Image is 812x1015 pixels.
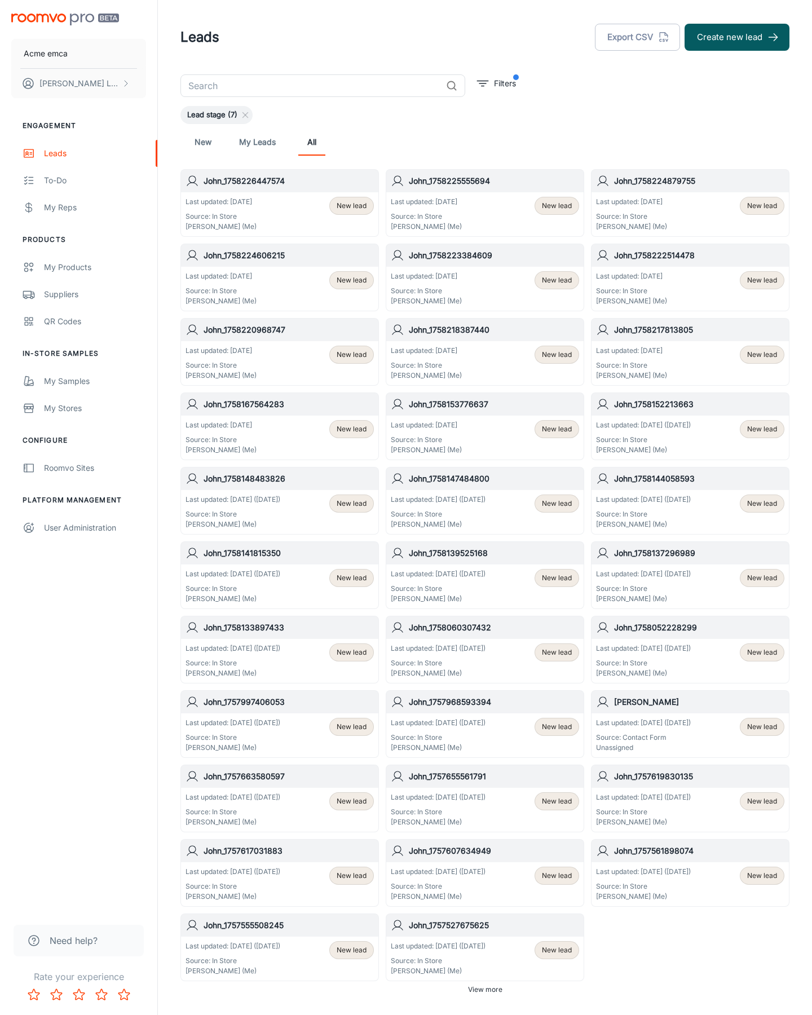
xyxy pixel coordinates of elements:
span: New lead [337,201,367,211]
p: Source: In Store [391,956,486,966]
span: New lead [337,871,367,881]
span: New lead [542,275,572,285]
span: New lead [542,945,572,955]
button: Rate 1 star [23,983,45,1006]
span: New lead [747,647,777,657]
p: Source: In Store [596,807,691,817]
h6: John_1758144058593 [614,473,784,485]
span: New lead [542,796,572,806]
button: filter [474,74,519,92]
p: Source: In Store [596,360,667,370]
h6: John_1758224879755 [614,175,784,187]
input: Search [180,74,442,97]
a: John_1758225555694Last updated: [DATE]Source: In Store[PERSON_NAME] (Me)New lead [386,169,584,237]
p: Source: In Store [391,286,462,296]
p: [PERSON_NAME] (Me) [391,668,486,678]
p: Source: In Store [596,286,667,296]
p: [PERSON_NAME] (Me) [186,445,257,455]
a: John_1758218387440Last updated: [DATE]Source: In Store[PERSON_NAME] (Me)New lead [386,318,584,386]
span: New lead [747,871,777,881]
div: QR Codes [44,315,146,328]
a: [PERSON_NAME]Last updated: [DATE] ([DATE])Source: Contact FormUnassignedNew lead [591,690,789,758]
h6: John_1757663580597 [204,770,374,783]
h6: John_1757968593394 [409,696,579,708]
a: John_1758139525168Last updated: [DATE] ([DATE])Source: In Store[PERSON_NAME] (Me)New lead [386,541,584,609]
span: New lead [337,573,367,583]
span: New lead [337,424,367,434]
h6: John_1758147484800 [409,473,579,485]
p: [PERSON_NAME] (Me) [391,296,462,306]
a: John_1758148483826Last updated: [DATE] ([DATE])Source: In Store[PERSON_NAME] (Me)New lead [180,467,379,535]
span: Lead stage (7) [180,109,244,121]
span: New lead [337,350,367,360]
p: Last updated: [DATE] ([DATE]) [186,792,280,802]
p: Source: In Store [186,732,280,743]
span: New lead [747,498,777,509]
p: Source: In Store [391,658,486,668]
a: John_1758133897433Last updated: [DATE] ([DATE])Source: In Store[PERSON_NAME] (Me)New lead [180,616,379,683]
div: Roomvo Sites [44,462,146,474]
p: [PERSON_NAME] (Me) [186,892,280,902]
span: New lead [747,722,777,732]
div: My Reps [44,201,146,214]
h1: Leads [180,27,219,47]
a: John_1758224879755Last updated: [DATE]Source: In Store[PERSON_NAME] (Me)New lead [591,169,789,237]
span: New lead [542,647,572,657]
p: Last updated: [DATE] ([DATE]) [596,718,691,728]
span: New lead [542,871,572,881]
p: Source: In Store [391,732,486,743]
p: Last updated: [DATE] [186,346,257,356]
h6: John_1757555508245 [204,919,374,932]
p: Source: In Store [186,881,280,892]
p: [PERSON_NAME] (Me) [596,594,691,604]
span: New lead [747,201,777,211]
div: My Samples [44,375,146,387]
p: Source: In Store [186,584,280,594]
p: Last updated: [DATE] ([DATE]) [596,420,691,430]
p: Last updated: [DATE] ([DATE]) [596,495,691,505]
p: [PERSON_NAME] (Me) [186,743,280,753]
div: User Administration [44,522,146,534]
a: John_1757968593394Last updated: [DATE] ([DATE])Source: In Store[PERSON_NAME] (Me)New lead [386,690,584,758]
a: John_1758223384609Last updated: [DATE]Source: In Store[PERSON_NAME] (Me)New lead [386,244,584,311]
p: Last updated: [DATE] ([DATE]) [391,569,486,579]
p: Source: In Store [391,360,462,370]
button: Rate 4 star [90,983,113,1006]
p: Last updated: [DATE] ([DATE]) [391,867,486,877]
p: [PERSON_NAME] (Me) [596,222,667,232]
h6: John_1758141815350 [204,547,374,559]
p: Source: In Store [596,435,691,445]
p: Source: In Store [186,435,257,445]
h6: John_1758225555694 [409,175,579,187]
p: Last updated: [DATE] ([DATE]) [186,718,280,728]
span: View more [468,985,502,995]
h6: John_1758153776637 [409,398,579,411]
p: Last updated: [DATE] ([DATE]) [391,495,486,505]
h6: John_1757655561791 [409,770,579,783]
p: Source: In Store [186,807,280,817]
span: New lead [747,424,777,434]
p: [PERSON_NAME] Leaptools [39,77,119,90]
h6: John_1758167564283 [204,398,374,411]
p: Source: Contact Form [596,732,691,743]
h6: John_1758137296989 [614,547,784,559]
h6: John_1758218387440 [409,324,579,336]
p: Source: In Store [186,956,280,966]
a: John_1757655561791Last updated: [DATE] ([DATE])Source: In Store[PERSON_NAME] (Me)New lead [386,765,584,832]
a: John_1758220968747Last updated: [DATE]Source: In Store[PERSON_NAME] (Me)New lead [180,318,379,386]
a: John_1757997406053Last updated: [DATE] ([DATE])Source: In Store[PERSON_NAME] (Me)New lead [180,690,379,758]
h6: John_1758052228299 [614,621,784,634]
a: John_1757527675625Last updated: [DATE] ([DATE])Source: In Store[PERSON_NAME] (Me)New lead [386,913,584,981]
p: Source: In Store [186,509,280,519]
a: John_1758222514478Last updated: [DATE]Source: In Store[PERSON_NAME] (Me)New lead [591,244,789,311]
button: Rate 5 star [113,983,135,1006]
a: All [298,129,325,156]
p: Source: In Store [391,509,486,519]
a: John_1758217813805Last updated: [DATE]Source: In Store[PERSON_NAME] (Me)New lead [591,318,789,386]
p: [PERSON_NAME] (Me) [391,817,486,827]
p: Source: In Store [186,658,280,668]
a: John_1758144058593Last updated: [DATE] ([DATE])Source: In Store[PERSON_NAME] (Me)New lead [591,467,789,535]
h6: John_1757997406053 [204,696,374,708]
p: Source: In Store [391,584,486,594]
p: Last updated: [DATE] [596,271,667,281]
